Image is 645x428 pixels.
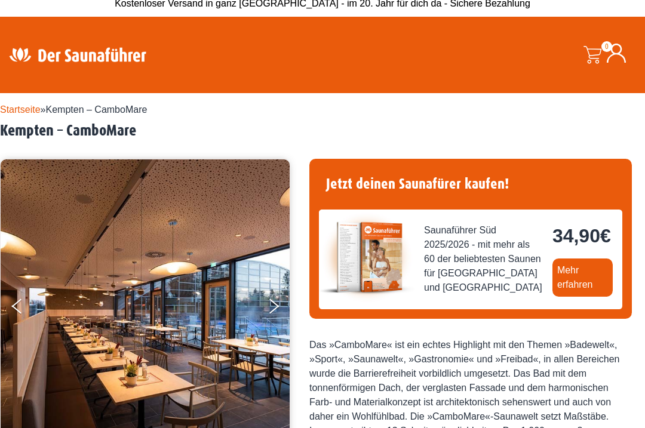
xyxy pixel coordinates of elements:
bdi: 34,90 [552,225,611,247]
button: Next [267,294,297,324]
span: 0 [601,41,612,52]
a: Mehr erfahren [552,258,613,297]
h4: Jetzt deinen Saunafürer kaufen! [319,168,622,200]
button: Previous [12,294,42,324]
span: Kempten – CamboMare [46,104,148,115]
img: der-saunafuehrer-2025-sued.jpg [319,210,414,305]
span: € [600,225,611,247]
span: Saunaführer Süd 2025/2026 - mit mehr als 60 der beliebtesten Saunen für [GEOGRAPHIC_DATA] und [GE... [424,223,543,295]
